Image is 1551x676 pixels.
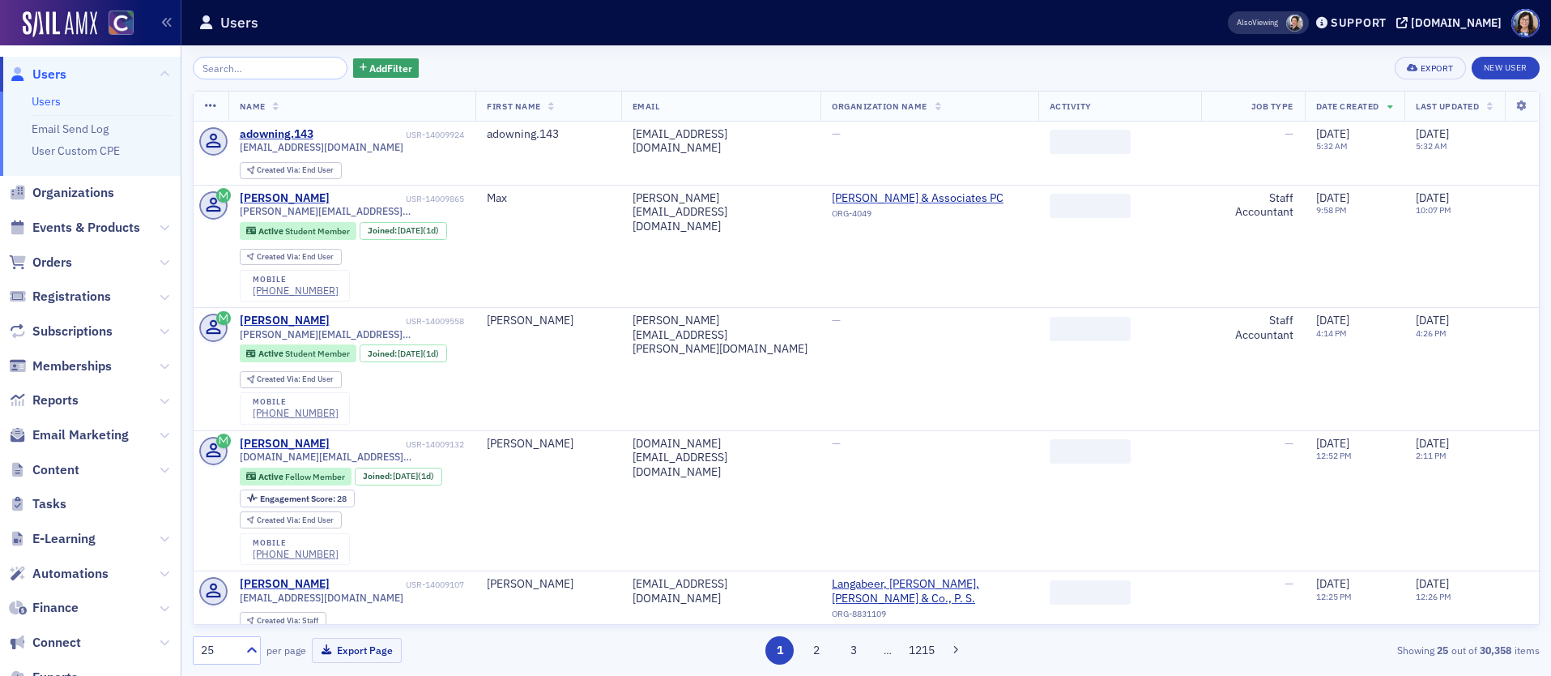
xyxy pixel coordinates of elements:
[1416,126,1449,141] span: [DATE]
[398,348,423,359] span: [DATE]
[1421,64,1454,73] div: Export
[240,162,342,179] div: Created Via: End User
[487,314,609,328] div: [PERSON_NAME]
[32,391,79,409] span: Reports
[1416,327,1447,339] time: 4:26 PM
[355,468,442,486] div: Joined: 2025-08-26 00:00:00
[393,471,434,481] div: (1d)
[246,471,344,481] a: Active Fellow Member
[240,612,326,629] div: Created Via: Staff
[266,643,306,657] label: per page
[32,66,66,83] span: Users
[257,165,302,175] span: Created Via :
[9,634,81,652] a: Connect
[240,451,465,463] span: [DOMAIN_NAME][EMAIL_ADDRESS][DOMAIN_NAME]
[1316,450,1352,461] time: 12:52 PM
[253,548,339,560] a: [PHONE_NUMBER]
[487,577,609,592] div: [PERSON_NAME]
[803,636,831,665] button: 2
[1416,436,1449,451] span: [DATE]
[368,349,398,359] span: Joined :
[832,609,1027,625] div: ORG-8831109
[876,643,899,657] span: …
[832,313,841,327] span: —
[32,495,66,513] span: Tasks
[257,515,302,525] span: Created Via :
[285,471,345,482] span: Fellow Member
[1316,101,1379,112] span: Date Created
[109,11,134,36] img: SailAMX
[32,599,79,617] span: Finance
[240,191,330,206] div: [PERSON_NAME]
[765,636,794,665] button: 1
[1416,101,1479,112] span: Last Updated
[832,577,1027,605] span: Langabeer, McKernan, Burnett & Co., P. S.
[832,577,1027,605] a: Langabeer, [PERSON_NAME], [PERSON_NAME] & Co., P. S.
[32,530,96,548] span: E-Learning
[240,328,465,340] span: [PERSON_NAME][EMAIL_ADDRESS][PERSON_NAME][DOMAIN_NAME]
[240,222,357,240] div: Active: Active: Student Member
[257,615,302,626] span: Created Via :
[487,191,609,206] div: Max
[32,357,112,375] span: Memberships
[332,316,464,327] div: USR-14009558
[1416,450,1447,461] time: 2:11 PM
[1251,101,1293,112] span: Job Type
[398,225,423,236] span: [DATE]
[240,127,313,142] a: adowning.143
[32,323,113,340] span: Subscriptions
[240,141,403,153] span: [EMAIL_ADDRESS][DOMAIN_NAME]
[253,275,339,285] div: mobile
[368,225,398,236] span: Joined :
[257,374,302,384] span: Created Via :
[332,580,464,590] div: USR-14009107
[907,636,935,665] button: 1215
[1316,591,1352,602] time: 12:25 PM
[257,375,334,384] div: End User
[9,495,66,513] a: Tasks
[32,565,109,583] span: Automations
[9,426,129,444] a: Email Marketing
[1395,57,1465,79] button: Export
[32,288,111,306] span: Registrations
[1316,204,1347,216] time: 9:58 PM
[839,636,867,665] button: 3
[312,638,402,663] button: Export Page
[9,288,111,306] a: Registrations
[32,184,114,202] span: Organizations
[32,461,79,479] span: Content
[633,127,809,156] div: [EMAIL_ADDRESS][DOMAIN_NAME]
[253,407,339,419] a: [PHONE_NUMBER]
[193,57,347,79] input: Search…
[32,122,109,136] a: Email Send Log
[360,222,447,240] div: Joined: 2025-08-26 00:00:00
[23,11,97,37] img: SailAMX
[240,371,342,388] div: Created Via: End User
[393,470,418,481] span: [DATE]
[1316,327,1347,339] time: 4:14 PM
[1285,126,1293,141] span: —
[240,314,330,328] div: [PERSON_NAME]
[9,461,79,479] a: Content
[1331,15,1387,30] div: Support
[1472,57,1540,79] a: New User
[257,166,334,175] div: End User
[32,219,140,237] span: Events & Products
[832,126,841,141] span: —
[1050,101,1092,112] span: Activity
[487,101,540,112] span: First Name
[240,577,330,592] a: [PERSON_NAME]
[1237,17,1252,28] div: Also
[9,530,96,548] a: E-Learning
[253,397,339,407] div: mobile
[1316,190,1349,205] span: [DATE]
[1396,17,1507,28] button: [DOMAIN_NAME]
[1511,9,1540,37] span: Profile
[240,249,342,266] div: Created Via: End User
[285,348,350,359] span: Student Member
[360,344,447,362] div: Joined: 2025-08-26 00:00:00
[1416,204,1451,216] time: 10:07 PM
[257,617,318,626] div: Staff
